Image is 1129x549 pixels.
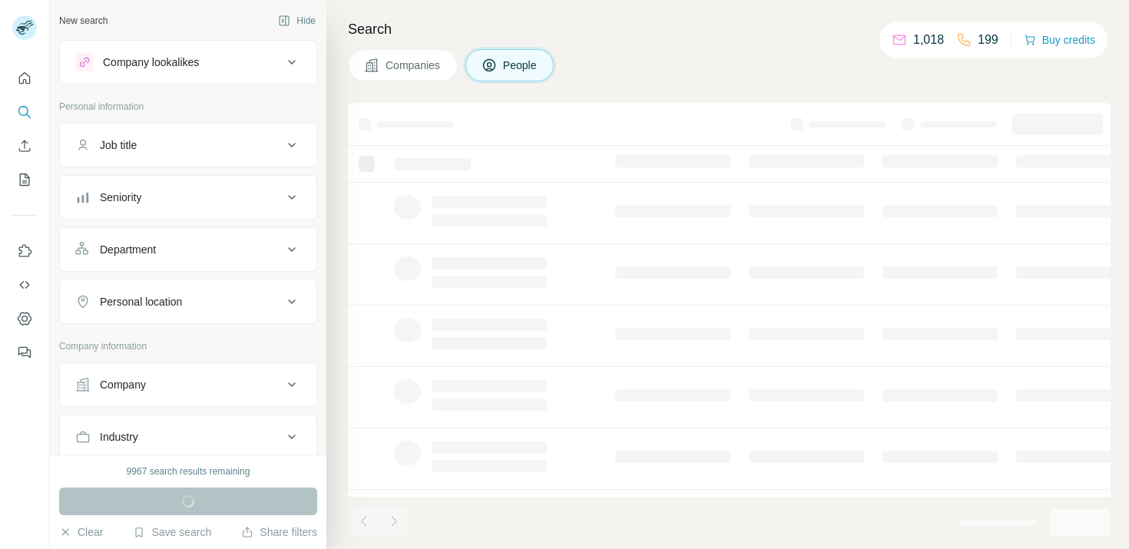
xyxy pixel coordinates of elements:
[12,132,37,160] button: Enrich CSV
[100,137,137,153] div: Job title
[60,179,316,216] button: Seniority
[59,14,108,28] div: New search
[913,31,944,49] p: 1,018
[12,237,37,265] button: Use Surfe on LinkedIn
[241,524,317,540] button: Share filters
[60,283,316,320] button: Personal location
[60,366,316,403] button: Company
[12,305,37,332] button: Dashboard
[133,524,211,540] button: Save search
[127,465,250,478] div: 9967 search results remaining
[60,231,316,268] button: Department
[100,190,141,205] div: Seniority
[12,64,37,92] button: Quick start
[100,429,138,445] div: Industry
[59,339,317,353] p: Company information
[60,127,316,164] button: Job title
[59,100,317,114] p: Personal information
[103,55,199,70] div: Company lookalikes
[386,58,442,73] span: Companies
[12,339,37,366] button: Feedback
[348,18,1111,40] h4: Search
[60,44,316,81] button: Company lookalikes
[100,242,156,257] div: Department
[100,294,182,309] div: Personal location
[12,98,37,126] button: Search
[100,377,146,392] div: Company
[267,9,326,32] button: Hide
[12,271,37,299] button: Use Surfe API
[59,524,103,540] button: Clear
[12,166,37,193] button: My lists
[503,58,538,73] span: People
[60,418,316,455] button: Industry
[978,31,998,49] p: 199
[1024,29,1095,51] button: Buy credits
